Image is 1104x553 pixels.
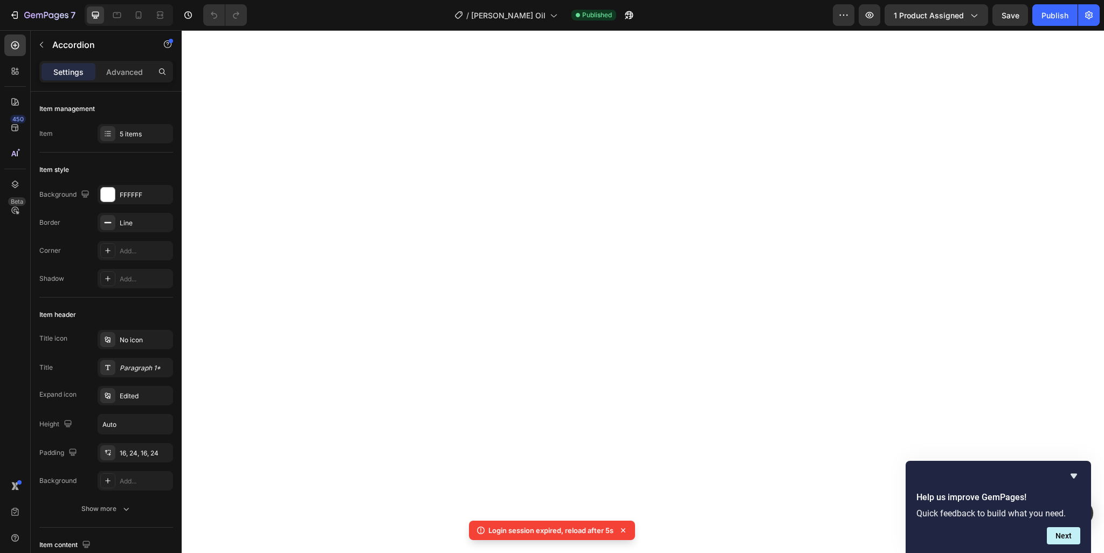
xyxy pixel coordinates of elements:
[1041,10,1068,21] div: Publish
[52,38,144,51] p: Accordion
[53,66,84,78] p: Settings
[471,10,546,21] span: [PERSON_NAME] Oil
[203,4,247,26] div: Undo/Redo
[120,190,170,200] div: FFFFFF
[488,525,613,536] p: Login session expired, reload after 5s
[120,129,170,139] div: 5 items
[120,391,170,401] div: Edited
[39,538,93,552] div: Item content
[39,218,60,227] div: Border
[894,10,964,21] span: 1 product assigned
[120,274,170,284] div: Add...
[39,499,173,519] button: Show more
[71,9,75,22] p: 7
[81,503,132,514] div: Show more
[4,4,80,26] button: 7
[39,246,61,255] div: Corner
[120,246,170,256] div: Add...
[182,30,1104,553] iframe: Design area
[39,446,79,460] div: Padding
[120,448,170,458] div: 16, 24, 16, 24
[39,334,67,343] div: Title icon
[466,10,469,21] span: /
[885,4,988,26] button: 1 product assigned
[98,414,172,434] input: Auto
[916,491,1080,504] h2: Help us improve GemPages!
[916,469,1080,544] div: Help us improve GemPages!
[120,363,170,373] div: Paragraph 1*
[39,165,69,175] div: Item style
[120,218,170,228] div: Line
[916,508,1080,519] p: Quick feedback to build what you need.
[1067,469,1080,482] button: Hide survey
[120,335,170,345] div: No icon
[39,417,74,432] div: Height
[39,476,77,486] div: Background
[1032,4,1078,26] button: Publish
[8,197,26,206] div: Beta
[582,10,612,20] span: Published
[39,104,95,114] div: Item management
[39,390,77,399] div: Expand icon
[10,115,26,123] div: 450
[39,129,53,139] div: Item
[1002,11,1019,20] span: Save
[39,310,76,320] div: Item header
[39,188,92,202] div: Background
[992,4,1028,26] button: Save
[106,66,143,78] p: Advanced
[39,274,64,284] div: Shadow
[39,363,53,372] div: Title
[1047,527,1080,544] button: Next question
[120,476,170,486] div: Add...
